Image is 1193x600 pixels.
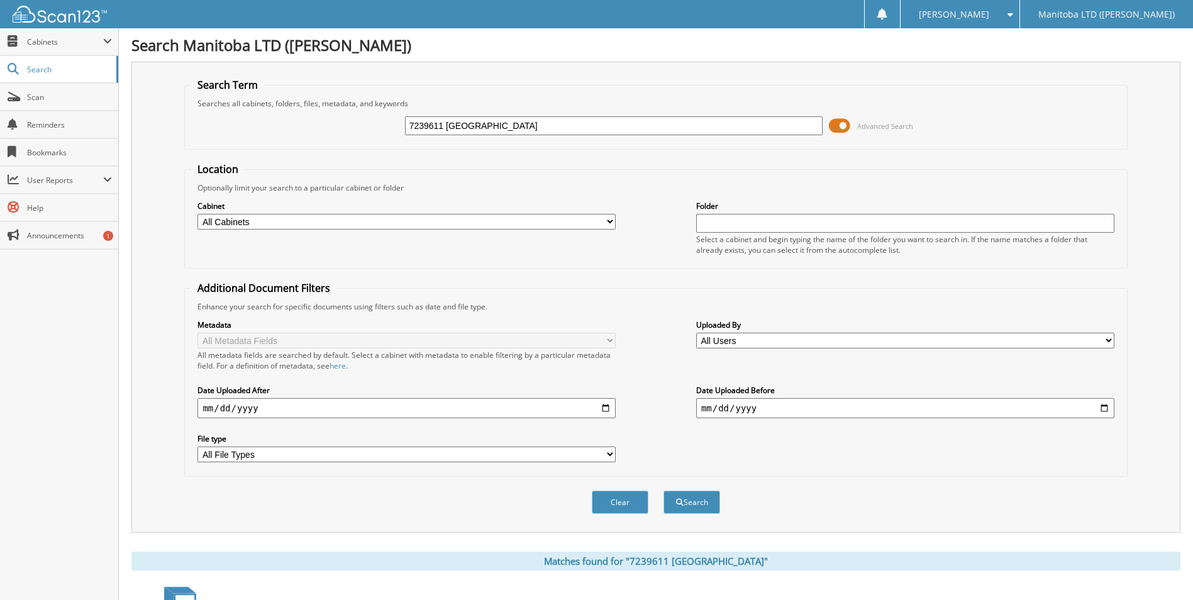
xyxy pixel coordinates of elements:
[27,92,112,103] span: Scan
[696,319,1114,330] label: Uploaded By
[191,182,1120,193] div: Optionally limit your search to a particular cabinet or folder
[696,385,1114,396] label: Date Uploaded Before
[191,281,336,295] legend: Additional Document Filters
[27,203,112,213] span: Help
[27,36,103,47] span: Cabinets
[197,385,616,396] label: Date Uploaded After
[131,552,1180,570] div: Matches found for "7239611 [GEOGRAPHIC_DATA]"
[191,301,1120,312] div: Enhance your search for specific documents using filters such as date and file type.
[696,234,1114,255] div: Select a cabinet and begin typing the name of the folder you want to search in. If the name match...
[197,319,616,330] label: Metadata
[696,201,1114,211] label: Folder
[592,491,648,514] button: Clear
[857,121,913,131] span: Advanced Search
[330,360,346,371] a: here
[27,119,112,130] span: Reminders
[27,147,112,158] span: Bookmarks
[103,231,113,241] div: 1
[197,350,616,371] div: All metadata fields are searched by default. Select a cabinet with metadata to enable filtering b...
[27,230,112,241] span: Announcements
[663,491,720,514] button: Search
[191,98,1120,109] div: Searches all cabinets, folders, files, metadata, and keywords
[27,175,103,186] span: User Reports
[27,64,110,75] span: Search
[131,35,1180,55] h1: Search Manitoba LTD ([PERSON_NAME])
[13,6,107,23] img: scan123-logo-white.svg
[197,201,616,211] label: Cabinet
[197,398,616,418] input: start
[1038,11,1175,18] span: Manitoba LTD ([PERSON_NAME])
[696,398,1114,418] input: end
[197,433,616,444] label: File type
[191,78,264,92] legend: Search Term
[191,162,245,176] legend: Location
[919,11,989,18] span: [PERSON_NAME]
